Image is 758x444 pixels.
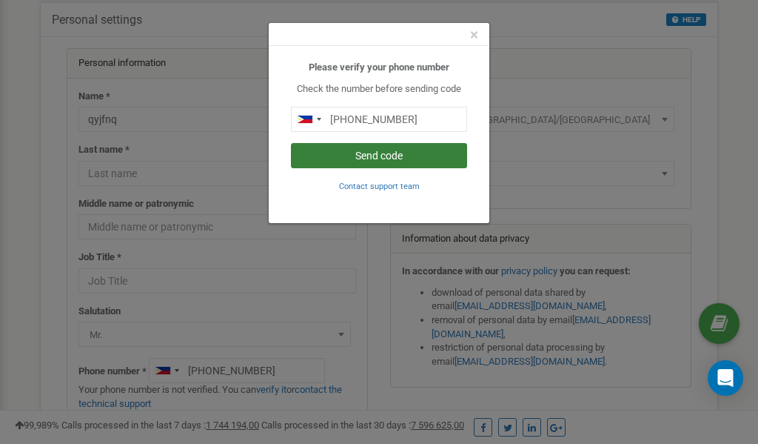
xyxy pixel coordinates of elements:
[292,107,326,131] div: Telephone country code
[339,180,420,191] a: Contact support team
[470,26,478,44] span: ×
[339,182,420,191] small: Contact support team
[291,82,467,96] p: Check the number before sending code
[291,143,467,168] button: Send code
[291,107,467,132] input: 0905 123 4567
[708,360,743,396] div: Open Intercom Messenger
[470,27,478,43] button: Close
[309,62,449,73] b: Please verify your phone number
